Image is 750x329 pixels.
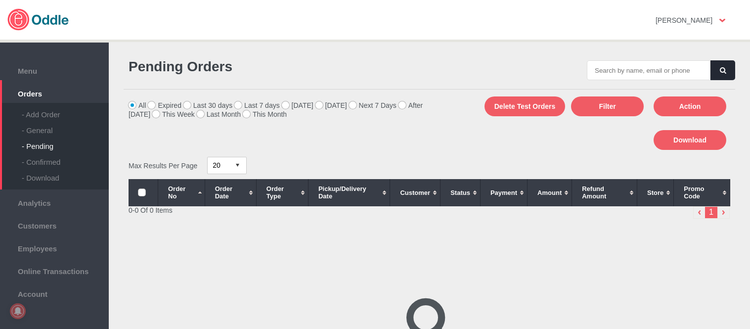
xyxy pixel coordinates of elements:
[282,101,313,109] label: [DATE]
[5,265,104,276] span: Online Transactions
[205,179,256,206] th: Order Date
[5,219,104,230] span: Customers
[390,179,441,206] th: Customer
[480,179,527,206] th: Payment
[148,101,181,109] label: Expired
[129,59,425,75] h1: Pending Orders
[5,87,104,98] span: Orders
[441,179,481,206] th: Status
[22,103,109,119] div: - Add Order
[654,130,726,150] button: Download
[129,101,146,109] label: All
[637,179,674,206] th: Store
[674,179,730,206] th: Promo Code
[158,179,205,206] th: Order No
[129,206,173,214] span: 0-0 Of 0 Items
[693,206,706,219] img: left-arrow-small.png
[234,101,280,109] label: Last 7 days
[315,101,347,109] label: [DATE]
[183,101,232,109] label: Last 30 days
[528,179,572,206] th: Amount
[5,196,104,207] span: Analytics
[654,96,726,116] button: Action
[656,16,712,24] strong: [PERSON_NAME]
[256,179,308,206] th: Order Type
[572,179,637,206] th: Refund Amount
[129,161,197,169] span: Max Results Per Page
[485,96,565,116] button: Delete Test Orders
[197,110,241,118] label: Last Month
[22,135,109,150] div: - Pending
[22,119,109,135] div: - General
[571,96,644,116] button: Filter
[308,179,390,206] th: Pickup/Delivery Date
[5,287,104,298] span: Account
[705,206,717,219] li: 1
[152,110,195,118] label: This Week
[717,206,730,219] img: right-arrow.png
[349,101,397,109] label: Next 7 Days
[22,150,109,166] div: - Confirmed
[5,242,104,253] span: Employees
[243,110,287,118] label: This Month
[5,64,104,75] span: Menu
[587,60,710,80] input: Search by name, email or phone
[22,166,109,182] div: - Download
[719,19,725,22] img: user-option-arrow.png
